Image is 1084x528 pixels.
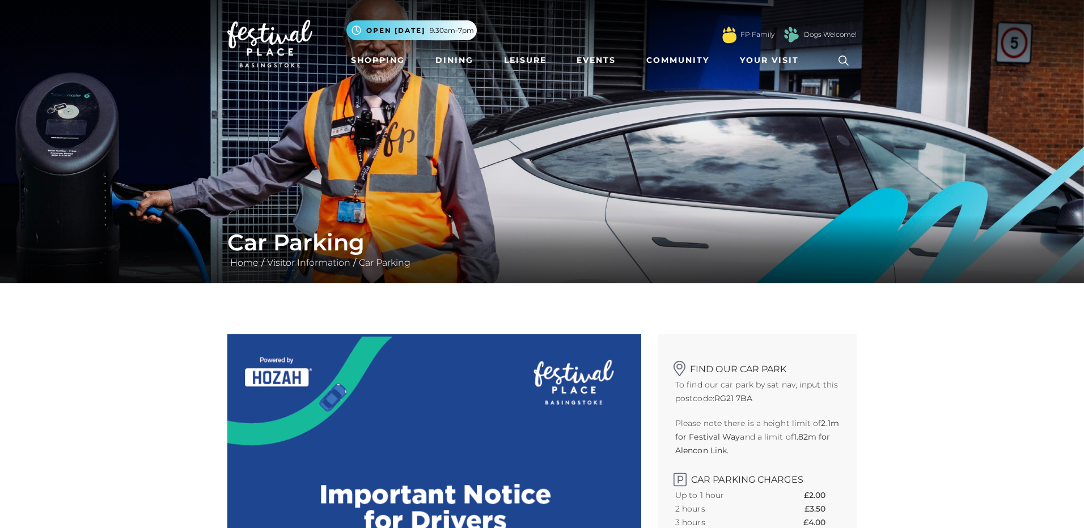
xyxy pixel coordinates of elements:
[346,50,409,71] a: Shopping
[356,257,413,268] a: Car Parking
[804,502,840,516] th: £3.50
[740,54,799,66] span: Your Visit
[675,488,766,502] th: Up to 1 hour
[675,502,766,516] th: 2 hours
[714,393,753,403] strong: RG21 7BA
[675,357,840,374] h2: Find our car park
[675,416,840,457] p: Please note there is a height limit of and a limit of
[227,20,312,67] img: Festival Place Logo
[675,469,840,485] h2: Car Parking Charges
[642,50,714,71] a: Community
[346,20,477,40] button: Open [DATE] 9.30am-7pm
[740,29,774,40] a: FP Family
[804,29,857,40] a: Dogs Welcome!
[572,50,620,71] a: Events
[219,229,865,270] div: / /
[264,257,353,268] a: Visitor Information
[227,257,261,268] a: Home
[499,50,551,71] a: Leisure
[431,50,478,71] a: Dining
[366,25,425,36] span: Open [DATE]
[804,488,840,502] th: £2.00
[675,378,840,405] p: To find our car park by sat nav, input this postcode:
[430,25,474,36] span: 9.30am-7pm
[735,50,809,71] a: Your Visit
[227,229,857,256] h1: Car Parking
